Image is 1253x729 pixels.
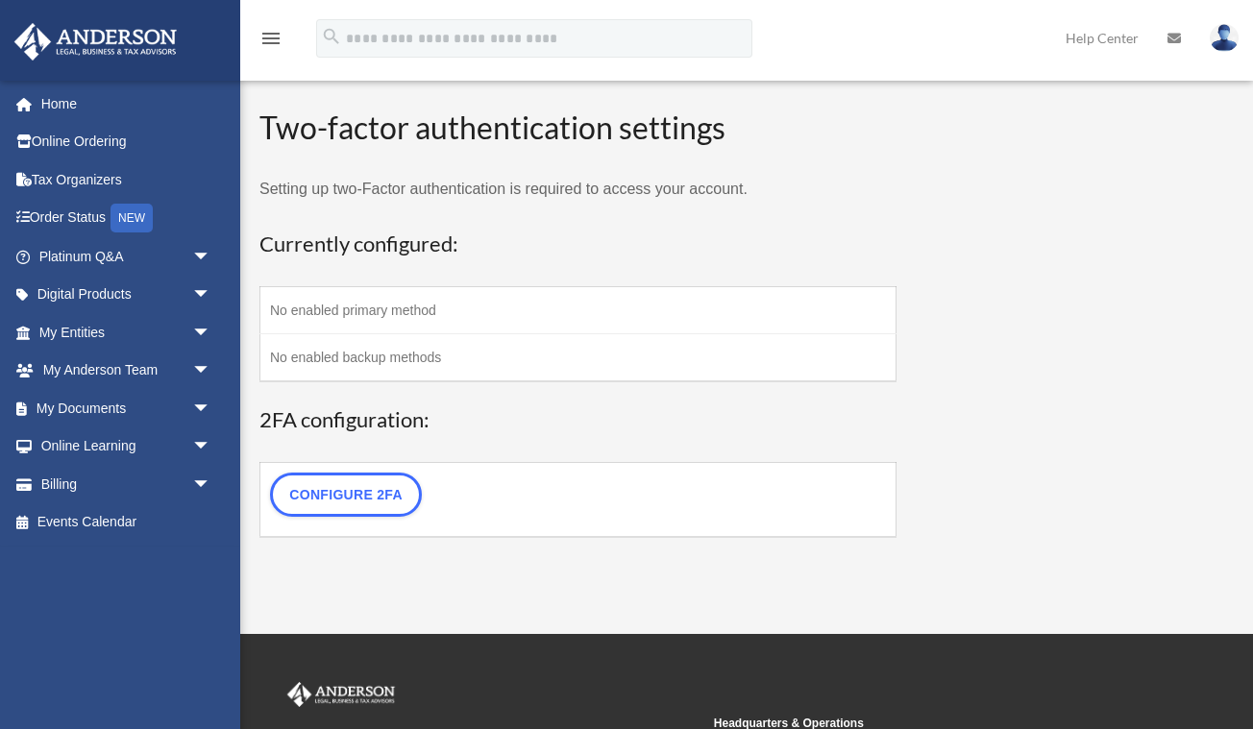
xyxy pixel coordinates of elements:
[260,334,897,382] td: No enabled backup methods
[192,427,231,467] span: arrow_drop_down
[13,123,240,161] a: Online Ordering
[13,427,240,466] a: Online Learningarrow_drop_down
[192,352,231,391] span: arrow_drop_down
[13,352,240,390] a: My Anderson Teamarrow_drop_down
[192,276,231,315] span: arrow_drop_down
[13,389,240,427] a: My Documentsarrow_drop_down
[13,85,240,123] a: Home
[270,473,422,517] a: Configure 2FA
[259,405,897,435] h3: 2FA configuration:
[283,682,399,707] img: Anderson Advisors Platinum Portal
[13,313,240,352] a: My Entitiesarrow_drop_down
[259,34,283,50] a: menu
[192,465,231,504] span: arrow_drop_down
[192,389,231,428] span: arrow_drop_down
[321,26,342,47] i: search
[13,465,240,503] a: Billingarrow_drop_down
[192,237,231,277] span: arrow_drop_down
[13,199,240,238] a: Order StatusNEW
[111,204,153,232] div: NEW
[9,23,183,61] img: Anderson Advisors Platinum Portal
[13,276,240,314] a: Digital Productsarrow_drop_down
[259,27,283,50] i: menu
[259,107,897,150] h2: Two-factor authentication settings
[13,160,240,199] a: Tax Organizers
[259,230,897,259] h3: Currently configured:
[13,503,240,542] a: Events Calendar
[259,176,897,203] p: Setting up two-Factor authentication is required to access your account.
[13,237,240,276] a: Platinum Q&Aarrow_drop_down
[1210,24,1239,52] img: User Pic
[192,313,231,352] span: arrow_drop_down
[260,287,897,334] td: No enabled primary method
